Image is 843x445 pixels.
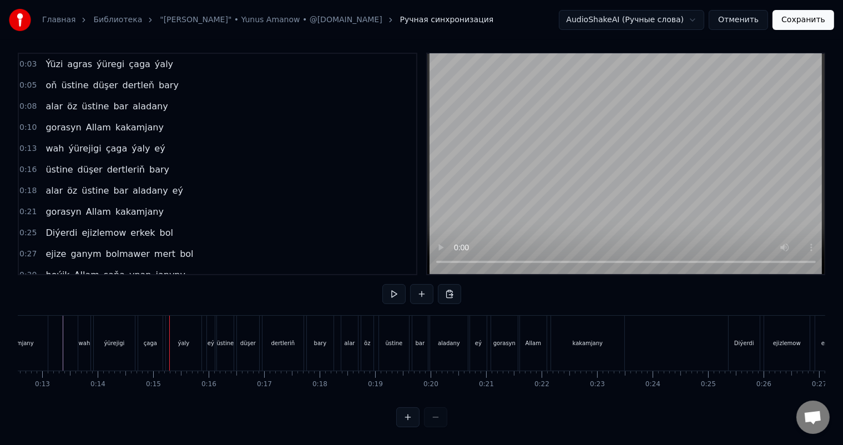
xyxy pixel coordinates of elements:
[416,339,425,347] div: bar
[35,380,50,389] div: 0:13
[128,269,153,281] span: ynan
[19,185,37,196] span: 0:18
[44,247,67,260] span: ejize
[153,142,166,155] span: eý
[66,58,93,70] span: agras
[400,14,494,26] span: Ручная синхронизация
[756,380,771,389] div: 0:26
[106,163,146,176] span: dertleriň
[160,14,382,26] a: "[PERSON_NAME]" • Yunus Amanow • @[DOMAIN_NAME]
[314,339,327,347] div: bary
[368,380,383,389] div: 0:19
[493,339,516,347] div: gorasyn
[19,143,37,154] span: 0:13
[69,247,102,260] span: ganym
[159,226,174,239] span: bol
[158,79,180,92] span: bary
[44,184,64,197] span: alar
[178,339,190,347] div: ýaly
[19,227,37,239] span: 0:25
[90,380,105,389] div: 0:14
[701,380,716,389] div: 0:25
[132,100,169,113] span: aladany
[257,380,272,389] div: 0:17
[93,14,142,26] a: Библиотека
[42,14,493,26] nav: breadcrumb
[44,100,64,113] span: alar
[773,339,801,347] div: ejizlemow
[240,339,256,347] div: düşer
[44,205,82,218] span: gorasyn
[19,206,37,218] span: 0:21
[796,401,830,434] div: Открытый чат
[9,9,31,31] img: youka
[92,79,119,92] span: düşer
[19,101,37,112] span: 0:08
[60,79,89,92] span: üstine
[217,339,234,347] div: üstine
[3,339,33,347] div: kakamjany
[103,269,126,281] span: saňa
[122,79,155,92] span: dertleň
[423,380,438,389] div: 0:20
[44,79,58,92] span: oň
[105,142,129,155] span: çaga
[44,121,82,134] span: gorasyn
[44,142,65,155] span: wah
[77,163,104,176] span: düşer
[475,339,482,347] div: eý
[19,270,37,281] span: 0:30
[19,164,37,175] span: 0:16
[85,205,112,218] span: Allam
[132,184,169,197] span: aladany
[645,380,660,389] div: 0:24
[179,247,194,260] span: bol
[155,269,186,281] span: janyny
[19,80,37,91] span: 0:05
[128,58,152,70] span: çaga
[773,10,834,30] button: Сохранить
[364,339,370,347] div: öz
[171,184,184,197] span: eý
[112,100,129,113] span: bar
[67,142,102,155] span: ýürejigi
[130,142,151,155] span: ýaly
[534,380,549,389] div: 0:22
[104,339,124,347] div: ýürejigi
[208,339,214,347] div: eý
[19,249,37,260] span: 0:27
[153,247,176,260] span: mert
[812,380,827,389] div: 0:27
[146,380,161,389] div: 0:15
[44,163,74,176] span: üstine
[590,380,605,389] div: 0:23
[479,380,494,389] div: 0:21
[154,58,174,70] span: ýaly
[19,122,37,133] span: 0:10
[19,59,37,70] span: 0:03
[271,339,295,347] div: dertleriň
[42,14,75,26] a: Главная
[95,58,125,70] span: ýüregi
[80,226,127,239] span: ejizlemow
[148,163,170,176] span: bary
[66,100,78,113] span: öz
[709,10,768,30] button: Отменить
[573,339,603,347] div: kakamjany
[386,339,403,347] div: üstine
[129,226,156,239] span: erkek
[85,121,112,134] span: Allam
[112,184,129,197] span: bar
[44,226,78,239] span: Diýerdi
[44,58,64,70] span: Ýüzi
[734,339,754,347] div: Diýerdi
[105,247,151,260] span: bolmawer
[201,380,216,389] div: 0:16
[79,339,90,347] div: wah
[44,269,70,281] span: beýik
[312,380,327,389] div: 0:18
[821,339,837,347] div: erkek
[80,100,110,113] span: üstine
[144,339,157,347] div: çaga
[526,339,541,347] div: Allam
